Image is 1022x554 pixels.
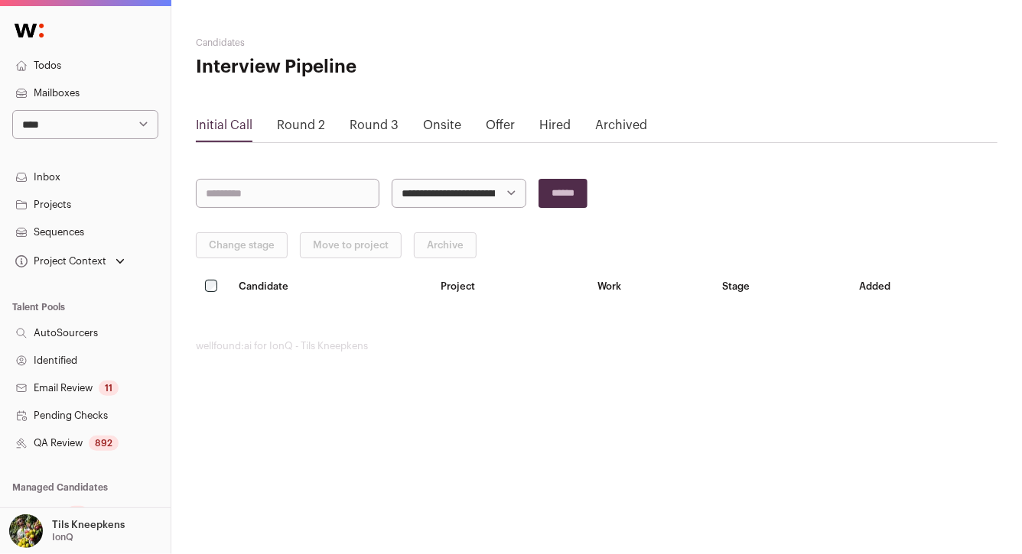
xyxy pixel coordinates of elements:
a: Offer [486,119,515,131]
th: Project [431,271,588,303]
p: IonQ [52,531,73,543]
img: 6689865-medium_jpg [9,514,43,548]
a: Initial Call [196,119,252,131]
div: 892 [89,436,119,451]
a: Round 2 [277,119,325,131]
button: Open dropdown [12,251,128,272]
button: Open dropdown [6,514,128,548]
th: Candidate [229,271,431,303]
a: Archived [595,119,647,131]
h2: Candidates [196,37,463,49]
footer: wellfound:ai for IonQ - Tils Kneepkens [196,340,998,352]
div: Project Context [12,255,106,267]
th: Work [588,271,713,303]
p: Tils Kneepkens [52,519,125,531]
div: 11 [99,381,119,396]
div: 31 [67,506,88,521]
a: Onsite [423,119,461,131]
img: Wellfound [6,15,52,46]
th: Added [850,271,998,303]
a: Hired [539,119,571,131]
h1: Interview Pipeline [196,55,463,79]
a: Round 3 [350,119,399,131]
th: Stage [714,271,850,303]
